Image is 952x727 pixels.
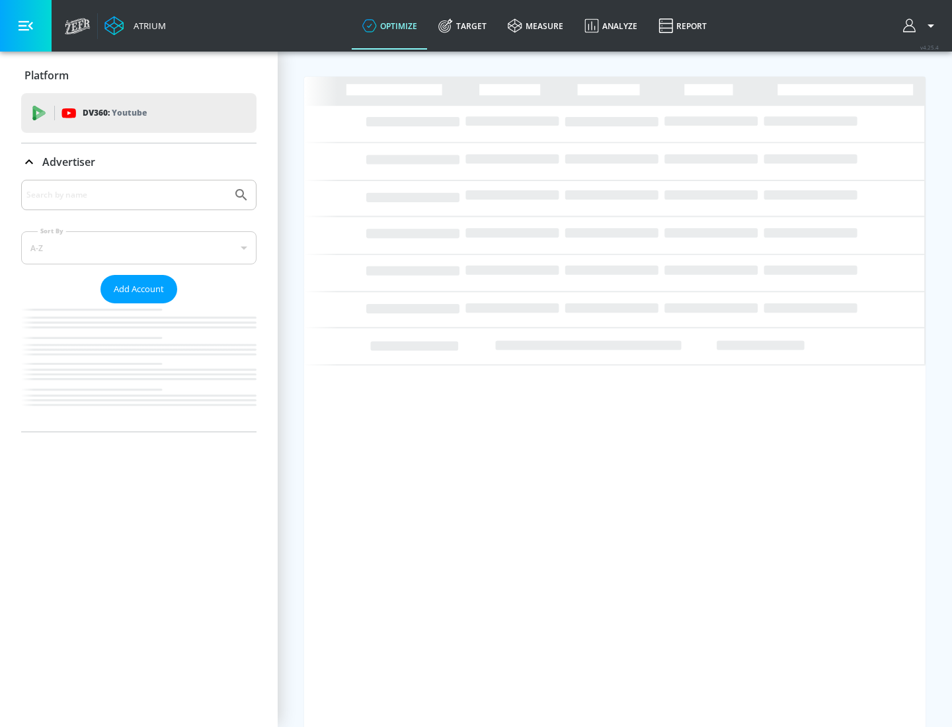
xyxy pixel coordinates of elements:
label: Sort By [38,227,66,235]
input: Search by name [26,186,227,204]
a: Target [428,2,497,50]
a: measure [497,2,574,50]
div: Platform [21,57,257,94]
a: Atrium [104,16,166,36]
div: A-Z [21,231,257,264]
p: Advertiser [42,155,95,169]
a: optimize [352,2,428,50]
div: Advertiser [21,143,257,180]
div: Advertiser [21,180,257,432]
nav: list of Advertiser [21,303,257,432]
a: Report [648,2,717,50]
a: Analyze [574,2,648,50]
div: Atrium [128,20,166,32]
p: Platform [24,68,69,83]
span: v 4.25.4 [920,44,939,51]
p: Youtube [112,106,147,120]
div: DV360: Youtube [21,93,257,133]
span: Add Account [114,282,164,297]
p: DV360: [83,106,147,120]
button: Add Account [100,275,177,303]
